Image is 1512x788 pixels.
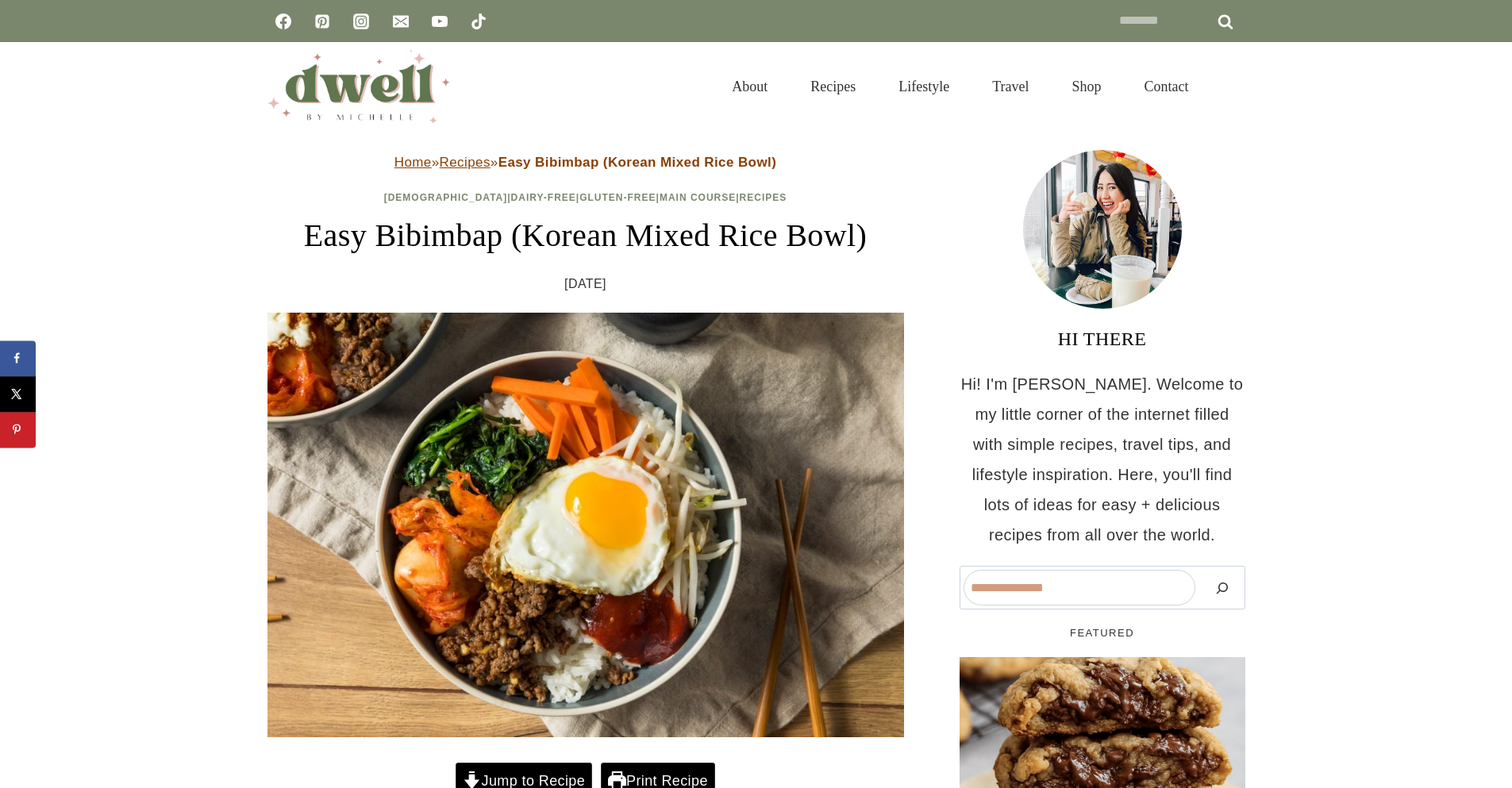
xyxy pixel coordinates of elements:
[267,212,904,259] h1: Easy Bibimbap (Korean Mixed Rice Bowl)
[740,192,787,203] a: Recipes
[384,192,787,203] span: | | | |
[306,6,338,37] a: Pinterest
[1218,73,1245,100] button: View Search Form
[1123,59,1210,114] a: Contact
[579,192,656,203] a: Gluten-Free
[424,6,456,37] a: YouTube
[267,6,299,37] a: Facebook
[394,155,432,170] a: Home
[960,369,1245,550] p: Hi! I'm [PERSON_NAME]. Welcome to my little corner of the internet filled with simple recipes, tr...
[971,59,1050,114] a: Travel
[384,192,508,203] a: [DEMOGRAPHIC_DATA]
[960,625,1245,641] h5: FEATURED
[960,325,1245,353] h3: HI THERE
[394,155,776,170] span: » »
[440,155,491,170] a: Recipes
[267,313,904,737] img: bowl of bibimbap
[564,272,606,296] time: [DATE]
[385,6,417,37] a: Email
[789,59,877,114] a: Recipes
[660,192,736,203] a: Main Course
[877,59,971,114] a: Lifestyle
[1050,59,1122,114] a: Shop
[345,6,377,37] a: Instagram
[1203,570,1241,605] button: Search
[267,50,450,123] img: DWELL by michelle
[710,59,789,114] a: About
[463,6,494,37] a: TikTok
[511,192,576,203] a: Dairy-Free
[710,59,1210,114] nav: Primary Navigation
[498,155,777,170] strong: Easy Bibimbap (Korean Mixed Rice Bowl)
